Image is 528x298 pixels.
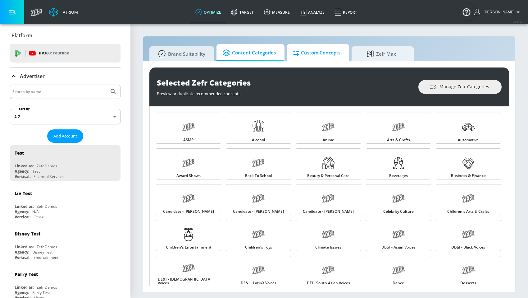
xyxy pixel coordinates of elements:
[15,285,34,290] div: Linked as:
[393,281,404,285] span: Dance
[15,290,29,295] div: Agency:
[460,281,476,285] span: Desserts
[366,220,431,251] a: DE&I - Asian Voices
[32,290,50,295] div: Parry Test
[296,184,361,215] a: Candidate - [PERSON_NAME]
[383,210,414,213] span: Celebrity Culture
[15,271,38,277] div: Parry Test
[166,245,212,249] span: Children's Entertainment
[358,46,405,61] span: Zefr Max
[323,138,334,142] span: Anime
[15,190,32,196] div: Liv Test
[10,186,121,221] div: Liv TestLinked as:Zefr DemosAgency:N/AVertical:Other
[11,32,32,39] p: Platform
[20,73,45,80] p: Advertiser
[451,245,485,249] span: DE&I - Black Voices
[34,255,58,260] div: Entertainment
[296,256,361,287] a: DEI - South Asian Voices
[458,3,475,21] button: Open Resource Center
[10,27,121,44] div: Platform
[303,210,354,213] span: Candidate - [PERSON_NAME]
[10,68,121,85] div: Advertiser
[47,129,83,143] button: Add Account
[15,244,34,249] div: Linked as:
[15,214,30,220] div: Vertical:
[431,83,489,91] span: Manage Zefr Categories
[10,226,121,262] div: Disney TestLinked as:Zefr DemosAgency:Disney TestVertical:Entertainment
[447,210,489,213] span: Children's Arts & Crafts
[366,256,431,287] a: Dance
[34,214,43,220] div: Other
[296,113,361,144] a: Anime
[296,220,361,251] a: Climate Issues
[10,145,121,181] div: TestLinked as:Zefr DemosAgency:TestVertical:Financial Services
[481,10,514,14] span: login as: uyen.hoang@zefr.com
[436,148,501,179] a: Business & Finance
[366,148,431,179] a: Beverages
[15,163,34,169] div: Linked as:
[436,184,501,215] a: Children's Arts & Crafts
[223,45,276,60] span: Content Categories
[387,138,410,142] span: Arts & Crafts
[32,209,39,214] div: N/A
[156,220,221,251] a: Children's Entertainment
[436,256,501,287] a: Desserts
[60,9,78,15] div: Atrium
[307,174,349,178] span: Beauty & Personal Care
[37,285,57,290] div: Zefr Demos
[366,184,431,215] a: Celebrity Culture
[474,8,522,16] button: [PERSON_NAME]
[436,113,501,144] a: Automotive
[157,88,412,96] div: Preview or duplicate recommended concepts
[252,138,265,142] span: Alcohol
[15,169,29,174] div: Agency:
[436,220,501,251] a: DE&I - Black Voices
[366,113,431,144] a: Arts & Crafts
[176,174,201,178] span: Award Shows
[190,1,226,23] a: optimize
[226,256,291,287] a: DE&I - LatinX Voices
[15,209,29,214] div: Agency:
[389,174,408,178] span: Beverages
[53,133,77,140] span: Add Account
[158,277,219,285] span: DE&I - [DEMOGRAPHIC_DATA] Voices
[226,113,291,144] a: Alcohol
[296,148,361,179] a: Beauty & Personal Care
[295,1,330,23] a: Analyze
[156,256,221,287] a: DE&I - [DEMOGRAPHIC_DATA] Voices
[32,249,52,255] div: Disney Test
[18,107,31,111] label: Sort By
[15,150,24,156] div: Test
[10,44,121,63] div: DV360: Youtube
[15,204,34,209] div: Linked as:
[233,210,284,213] span: Candidate - [PERSON_NAME]
[10,109,121,124] div: A-Z
[156,184,221,215] a: Candidate - [PERSON_NAME]
[156,148,221,179] a: Award Shows
[293,45,340,60] span: Custom Concepts
[245,245,272,249] span: Children's Toys
[37,204,57,209] div: Zefr Demos
[226,220,291,251] a: Children's Toys
[37,163,57,169] div: Zefr Demos
[156,113,221,144] a: ASMR
[458,138,479,142] span: Automotive
[15,174,30,179] div: Vertical:
[49,7,78,17] a: Atrium
[34,174,64,179] div: Financial Services
[259,1,295,23] a: measure
[241,281,276,285] span: DE&I - LatinX Voices
[307,281,350,285] span: DEI - South Asian Voices
[513,21,522,24] span: v 4.32.0
[245,174,272,178] span: Back to School
[226,1,259,23] a: Target
[381,245,416,249] span: DE&I - Asian Voices
[39,50,69,57] p: DV360:
[32,169,40,174] div: Test
[330,1,362,23] a: Report
[226,148,291,179] a: Back to School
[451,174,486,178] span: Business & Finance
